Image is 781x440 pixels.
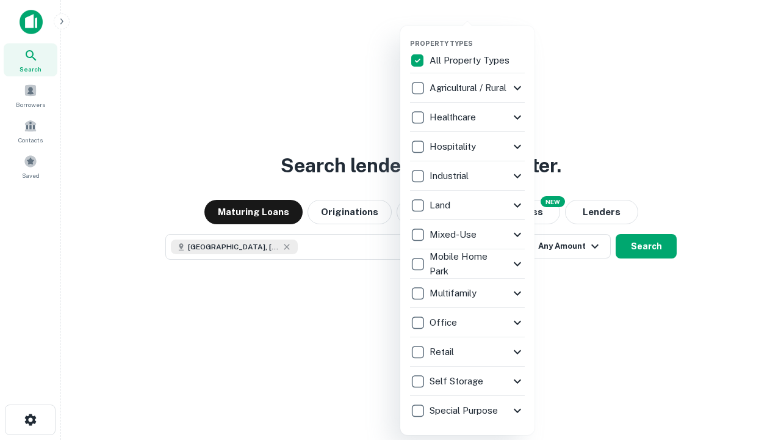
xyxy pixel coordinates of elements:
div: Office [410,308,525,337]
p: Agricultural / Rural [430,81,509,95]
div: Land [410,191,525,220]
div: Agricultural / Rural [410,73,525,103]
div: Mixed-Use [410,220,525,249]
span: Property Types [410,40,473,47]
p: Healthcare [430,110,478,125]
div: Retail [410,337,525,367]
div: Industrial [410,161,525,191]
p: Self Storage [430,374,486,389]
p: Retail [430,345,456,359]
div: Healthcare [410,103,525,132]
p: Hospitality [430,139,478,154]
p: Office [430,315,459,330]
p: Special Purpose [430,403,500,418]
p: Multifamily [430,286,479,301]
div: Hospitality [410,132,525,161]
p: Industrial [430,169,471,183]
div: Self Storage [410,367,525,396]
div: Multifamily [410,279,525,308]
iframe: Chat Widget [720,342,781,401]
p: Land [430,198,453,213]
p: Mixed-Use [430,227,479,242]
p: Mobile Home Park [430,249,510,278]
div: Mobile Home Park [410,249,525,279]
p: All Property Types [430,53,512,68]
div: Special Purpose [410,396,525,425]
